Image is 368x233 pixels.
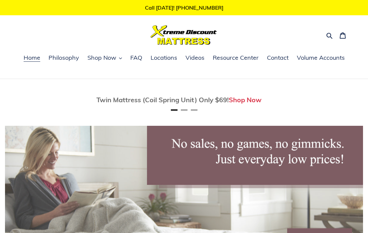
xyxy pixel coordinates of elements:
span: Videos [185,54,204,62]
span: Locations [151,54,177,62]
button: Page 2 [181,109,187,111]
button: Page 3 [191,109,197,111]
a: Home [20,53,44,63]
span: Volume Accounts [297,54,345,62]
a: Philosophy [45,53,82,63]
button: Page 1 [171,109,178,111]
a: Contact [264,53,292,63]
span: Shop Now [87,54,116,62]
span: Home [24,54,40,62]
a: Locations [147,53,181,63]
a: Volume Accounts [294,53,348,63]
span: Philosophy [49,54,79,62]
button: Shop Now [84,53,125,63]
span: Resource Center [213,54,259,62]
img: Xtreme Discount Mattress [151,25,217,45]
a: Shop Now [229,96,262,104]
a: Resource Center [209,53,262,63]
span: Twin Mattress (Coil Spring Unit) Only $69! [96,96,229,104]
span: Contact [267,54,289,62]
a: Videos [182,53,208,63]
a: FAQ [127,53,146,63]
span: FAQ [130,54,142,62]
